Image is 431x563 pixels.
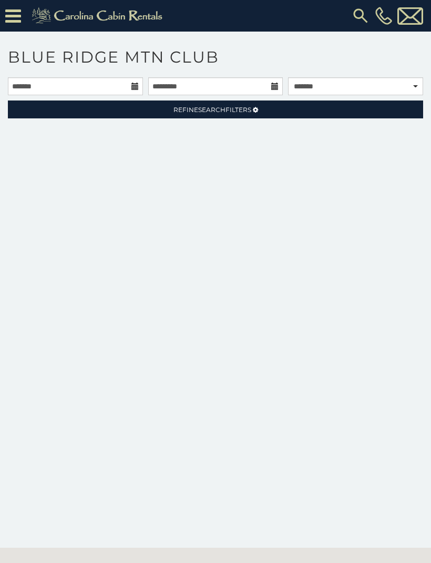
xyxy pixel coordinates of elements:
[173,106,251,114] span: Refine Filters
[8,100,423,118] a: RefineSearchFilters
[198,106,225,114] span: Search
[26,5,171,26] img: Khaki-logo.png
[373,7,395,25] a: [PHONE_NUMBER]
[351,6,370,25] img: search-regular.svg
